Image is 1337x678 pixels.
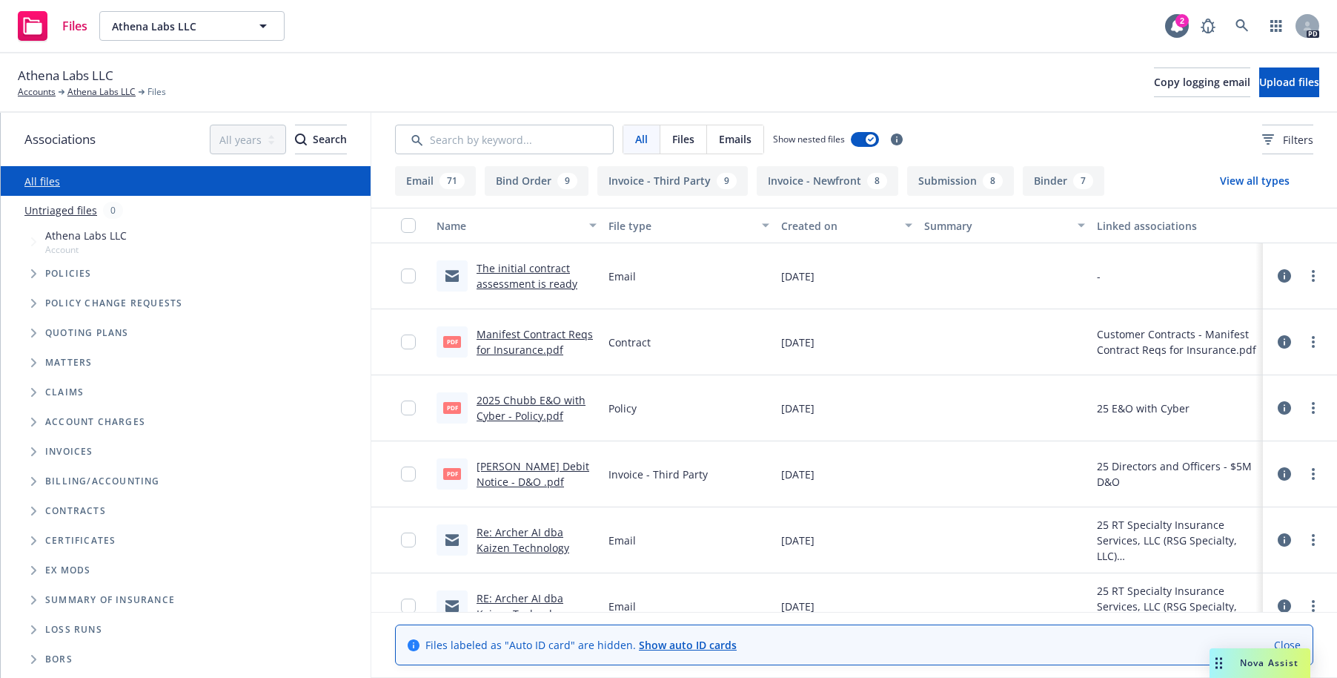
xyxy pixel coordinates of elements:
[1154,68,1250,97] button: Copy logging email
[401,599,416,613] input: Toggle Row Selected
[477,327,593,357] a: Manifest Contract Reqs for Insurance.pdf
[45,269,92,278] span: Policies
[719,131,752,147] span: Emails
[439,173,465,189] div: 71
[781,218,897,234] div: Created on
[1304,531,1322,549] a: more
[45,477,160,486] span: Billing/Accounting
[431,208,603,243] button: Name
[45,566,90,575] span: Ex Mods
[608,467,708,482] span: Invoice - Third Party
[1304,399,1322,417] a: more
[1097,583,1257,630] div: 25 RT Specialty Insurance Services, LLC (RSG Specialty, LLC)
[608,533,636,548] span: Email
[103,202,123,219] div: 0
[1073,173,1093,189] div: 7
[1261,11,1291,41] a: Switch app
[477,591,569,621] a: RE: Archer AI dba Kaizen Technology
[443,468,461,479] span: pdf
[757,166,898,196] button: Invoice - Newfront
[45,625,102,634] span: Loss Runs
[24,174,60,188] a: All files
[635,131,648,147] span: All
[597,166,748,196] button: Invoice - Third Party
[1210,648,1310,678] button: Nova Assist
[1227,11,1257,41] a: Search
[45,388,84,397] span: Claims
[639,638,737,652] a: Show auto ID cards
[45,507,106,516] span: Contracts
[608,218,752,234] div: File type
[45,329,129,338] span: Quoting plans
[781,401,815,416] span: [DATE]
[45,596,175,605] span: Summary of insurance
[1240,656,1298,669] span: Nova Assist
[24,130,96,149] span: Associations
[45,228,127,243] span: Athena Labs LLC
[1304,597,1322,615] a: more
[773,133,845,145] span: Show nested files
[437,218,580,234] div: Name
[1097,458,1257,490] div: 25 Directors and Officers - $5M D&O
[12,5,93,47] a: Files
[781,599,815,614] span: [DATE]
[401,401,416,415] input: Toggle Row Selected
[1091,208,1263,243] button: Linked associations
[401,335,416,349] input: Toggle Row Selected
[781,335,815,350] span: [DATE]
[45,299,182,308] span: Policy change requests
[717,173,737,189] div: 9
[1,467,371,674] div: Folder Tree Example
[45,418,145,427] span: Account charges
[18,66,113,85] span: Athena Labs LLC
[401,269,416,283] input: Toggle Row Selected
[918,208,1090,243] button: Summary
[608,599,636,614] span: Email
[67,85,136,99] a: Athena Labs LLC
[24,203,97,218] a: Untriaged files
[62,20,87,32] span: Files
[295,134,307,145] svg: Search
[477,393,585,423] a: 2025 Chubb E&O with Cyber - Policy.pdf
[1193,11,1223,41] a: Report a Bug
[1196,166,1313,196] button: View all types
[1023,166,1104,196] button: Binder
[608,401,637,416] span: Policy
[1304,465,1322,483] a: more
[1304,267,1322,285] a: more
[45,655,73,664] span: BORs
[867,173,887,189] div: 8
[401,533,416,547] input: Toggle Row Selected
[608,269,636,284] span: Email
[1097,326,1257,358] div: Customer Contracts - Manifest Contract Reqs for Insurance.pdf
[45,358,92,367] span: Matters
[147,85,166,99] span: Files
[781,533,815,548] span: [DATE]
[1262,132,1313,148] span: Filters
[1154,75,1250,89] span: Copy logging email
[1097,401,1190,416] div: 25 E&O with Cyber
[485,166,588,196] button: Bind Order
[924,218,1068,234] div: Summary
[477,459,589,489] a: [PERSON_NAME] Debit Notice - D&O .pdf
[1274,637,1301,653] a: Close
[295,125,347,154] button: SearchSearch
[1283,132,1313,148] span: Filters
[1259,75,1319,89] span: Upload files
[45,536,116,545] span: Certificates
[672,131,694,147] span: Files
[1097,218,1257,234] div: Linked associations
[477,525,569,555] a: Re: Archer AI dba Kaizen Technology
[603,208,774,243] button: File type
[443,402,461,413] span: pdf
[1097,269,1101,284] div: -
[781,269,815,284] span: [DATE]
[401,467,416,481] input: Toggle Row Selected
[401,218,416,233] input: Select all
[1,225,371,467] div: Tree Example
[1262,125,1313,154] button: Filters
[443,336,461,347] span: pdf
[477,261,577,291] a: The initial contract assessment is ready
[45,447,93,456] span: Invoices
[395,125,614,154] input: Search by keyword...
